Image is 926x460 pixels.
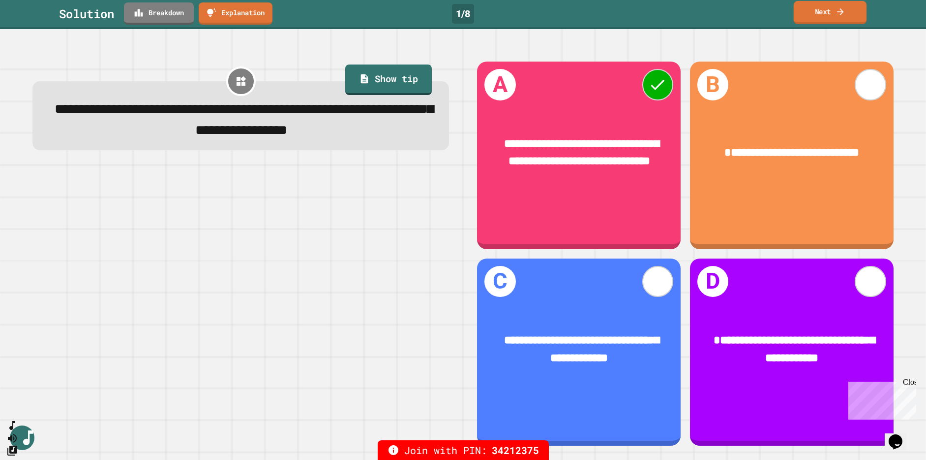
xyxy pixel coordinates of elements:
[492,443,539,458] span: 34212375
[6,432,18,444] button: Mute music
[345,65,432,95] a: Show tip
[697,69,728,100] h1: B
[452,4,474,24] div: 1 / 8
[885,421,916,450] iframe: chat widget
[59,5,114,23] div: Solution
[484,266,515,297] h1: C
[484,69,515,100] h1: A
[4,4,68,63] div: Chat with us now!Close
[697,266,728,297] h1: D
[124,2,194,25] a: Breakdown
[794,1,866,24] a: Next
[844,378,916,420] iframe: chat widget
[6,444,18,457] button: Change Music
[6,420,18,432] button: SpeedDial basic example
[378,440,549,460] div: Join with PIN:
[199,2,272,25] a: Explanation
